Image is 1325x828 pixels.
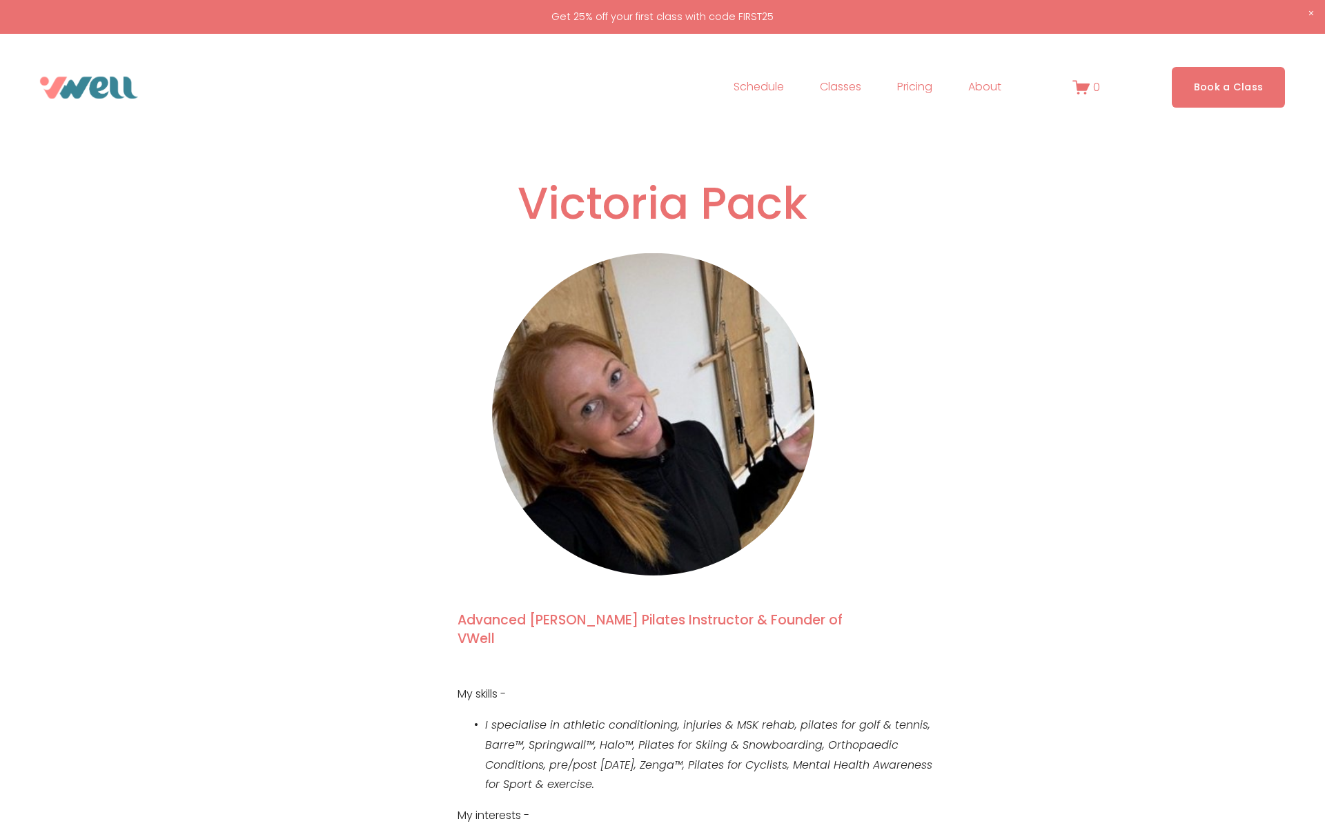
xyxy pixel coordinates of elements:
p: My interests - [458,806,937,826]
img: VWell [40,77,138,99]
h1: Victoria Pack [248,177,1077,231]
a: Book a Class [1172,67,1286,108]
p: My skills - [458,684,937,704]
span: About [968,77,1001,97]
a: 0 items in cart [1072,79,1100,96]
h4: Advanced [PERSON_NAME] Pilates Instructor & Founder of VWell [458,611,867,648]
span: 0 [1093,79,1100,95]
em: I specialise in athletic conditioning, injuries & MSK rehab, pilates for golf & tennis, Barre™, S... [485,717,936,792]
span: Classes [820,77,861,97]
a: Pricing [897,77,932,99]
a: Schedule [734,77,784,99]
a: folder dropdown [968,77,1001,99]
a: folder dropdown [820,77,861,99]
